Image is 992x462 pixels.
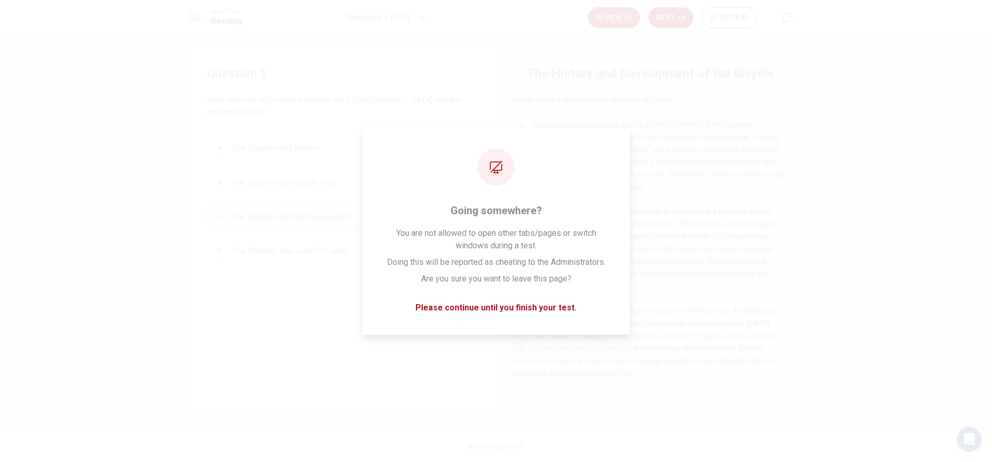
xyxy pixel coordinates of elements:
[211,208,228,225] div: C
[207,65,475,82] h4: Question 1
[232,211,352,223] span: The Draisine did not have pedals.
[211,15,242,27] h1: Reading
[211,174,228,191] div: B
[232,176,338,189] span: The Draisine had rubber tires.
[588,7,640,28] button: Review
[513,207,778,290] span: By the late 19th century, bicycles began to look more like the ones we use [DATE]. The "safety bi...
[513,305,530,321] div: 5
[211,140,228,157] div: A
[513,307,779,377] span: The development of bicycles did not stop in the 19th century. As technology advanced, bicycles be...
[232,142,321,155] span: The Draisine had pedals.
[513,121,784,191] span: A few decades later, in the 1860s, a [DEMOGRAPHIC_DATA] named [PERSON_NAME] added pedals to the f...
[211,8,242,15] span: Level Test
[207,238,475,264] button: DThe Draisine was used for sport.
[526,65,774,82] h4: The History and Development of the Bicycle
[468,442,524,450] span: © Copyright 2025
[648,7,693,28] button: Next
[207,136,475,161] button: AThe Draisine had pedals.
[702,7,757,28] button: 00:18:45
[207,204,475,230] button: CThe Draisine did not have pedals.
[207,170,475,196] button: BThe Draisine had rubber tires.
[513,205,530,222] div: 4
[232,245,350,257] span: The Draisine was used for sport.
[957,427,982,452] div: Open Intercom Messenger
[211,243,228,259] div: D
[721,13,749,22] span: 00:18:45
[513,118,530,135] div: 3
[346,11,410,24] h1: Question 1 of 11
[207,94,475,119] span: What was one difference between the [DEMOGRAPHIC_DATA] and the modern bicycle?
